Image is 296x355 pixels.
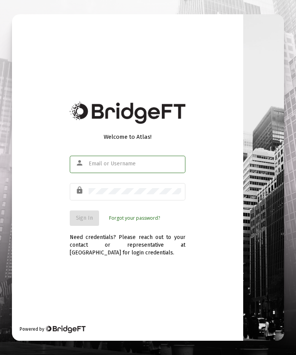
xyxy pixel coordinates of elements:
[70,102,185,124] img: Bridge Financial Technology Logo
[109,214,160,222] a: Forgot your password?
[70,226,185,257] div: Need credentials? Please reach out to your contact or representative at [GEOGRAPHIC_DATA] for log...
[76,215,93,221] span: Sign In
[89,161,181,167] input: Email or Username
[70,210,99,226] button: Sign In
[76,158,85,168] mat-icon: person
[70,133,185,141] div: Welcome to Atlas!
[45,325,86,333] img: Bridge Financial Technology Logo
[20,325,86,333] div: Powered by
[76,186,85,195] mat-icon: lock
